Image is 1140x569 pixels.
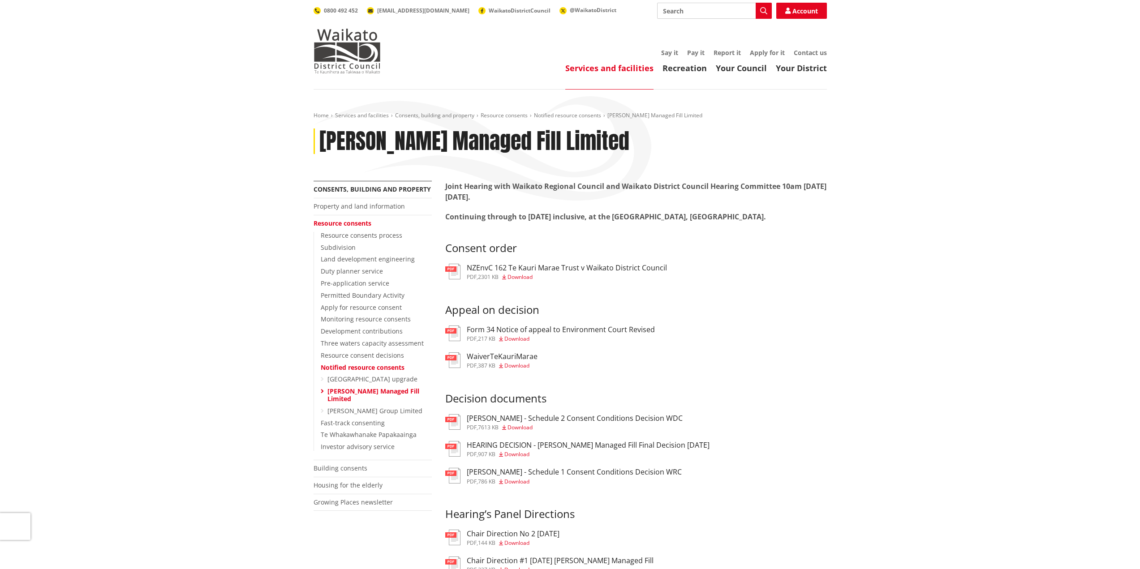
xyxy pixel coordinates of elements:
span: Download [504,539,529,547]
span: 786 KB [478,478,495,485]
a: Chair Direction No 2 [DATE] pdf,144 KB Download [445,530,559,546]
span: pdf [467,424,477,431]
a: Permitted Boundary Activity [321,291,404,299]
a: Home [314,111,329,119]
a: WaiverTeKauriMarae pdf,387 KB Download [445,352,538,368]
a: Services and facilities [565,63,654,73]
input: Search input [657,3,772,19]
h3: Type library name [445,242,827,255]
div: , [467,479,682,484]
a: Property and land information [314,202,405,210]
img: document-pdf.svg [445,468,460,483]
div: , [467,425,683,430]
span: 144 KB [478,539,495,547]
a: Consents, building and property [314,185,431,193]
a: Te Whakawhanake Papakaainga [321,430,417,439]
a: [PERSON_NAME] Group Limited [327,406,422,415]
h3: Decision documents [445,379,827,405]
a: Pre-application service [321,279,389,287]
a: Consents, building and property [395,111,474,119]
a: Account [776,3,827,19]
a: [PERSON_NAME] Managed Fill Limited [327,387,419,403]
a: Your Council [716,63,767,73]
a: Monitoring resource consents [321,315,411,323]
span: @WaikatoDistrict [570,6,616,14]
div: , [467,336,655,342]
nav: breadcrumb [314,112,827,120]
a: Apply for it [750,48,785,57]
a: Land development engineering [321,255,415,263]
a: Say it [661,48,678,57]
img: document-pdf.svg [445,441,460,457]
a: Apply for resource consent [321,303,402,312]
span: 387 KB [478,362,495,369]
span: [PERSON_NAME] Managed Fill Limited [607,111,702,119]
h3: Chair Direction #1 [DATE] [PERSON_NAME] Managed Fill [467,556,654,565]
a: Notified resource consents [321,363,404,372]
div: , [467,452,710,457]
a: Services and facilities [335,111,389,119]
span: pdf [467,362,477,369]
a: Duty planner service [321,267,383,275]
span: Download [508,273,533,281]
img: document-pdf.svg [445,325,460,341]
span: [EMAIL_ADDRESS][DOMAIN_NAME] [377,7,469,14]
a: [EMAIL_ADDRESS][DOMAIN_NAME] [367,7,469,14]
h3: Form 34 Notice of appeal to Environment Court Revised [467,325,655,334]
a: HEARING DECISION - [PERSON_NAME] Managed Fill Final Decision [DATE] pdf,907 KB Download [445,441,710,457]
a: Subdivision [321,243,356,252]
strong: Continuing through to [DATE] inclusive, at the [GEOGRAPHIC_DATA], [GEOGRAPHIC_DATA]. [445,212,766,232]
a: Contact us [794,48,827,57]
h3: Chair Direction No 2 [DATE] [467,530,559,538]
div: , [467,540,559,546]
a: [PERSON_NAME] - Schedule 2 Consent Conditions Decision WDC pdf,7613 KB Download [445,414,683,430]
img: document-pdf.svg [445,530,460,545]
img: document-pdf.svg [445,352,460,368]
h3: HEARING DECISION - [PERSON_NAME] Managed Fill Final Decision [DATE] [467,441,710,449]
span: Download [504,362,529,369]
a: [GEOGRAPHIC_DATA] upgrade [327,375,417,383]
a: 0800 492 452 [314,7,358,14]
a: Housing for the elderly [314,481,383,489]
h3: WaiverTeKauriMarae [467,352,538,361]
a: NZEnvC 162 Te Kauri Marae Trust v Waikato District Council pdf,2301 KB Download [445,264,667,280]
span: pdf [467,450,477,458]
h3: Hearing’s Panel Directions [445,495,827,521]
div: , [467,363,538,368]
a: Recreation [662,63,707,73]
h1: [PERSON_NAME] Managed Fill Limited [319,128,629,154]
a: [PERSON_NAME] - Schedule 1 Consent Conditions Decision WRC pdf,786 KB Download [445,468,682,484]
a: Pay it [687,48,705,57]
span: 2301 KB [478,273,499,281]
span: Download [504,335,529,342]
span: Download [504,478,529,485]
a: Fast-track consenting [321,419,385,427]
span: pdf [467,335,477,342]
a: Resource consents process [321,231,402,240]
a: Your District [776,63,827,73]
h3: [PERSON_NAME] - Schedule 1 Consent Conditions Decision WRC [467,468,682,476]
a: Resource consents [481,111,528,119]
a: Development contributions [321,327,403,335]
a: Resource consent decisions [321,351,404,359]
img: Waikato District Council - Te Kaunihera aa Takiwaa o Waikato [314,29,381,73]
a: Notified resource consents [534,111,601,119]
a: Three waters capacity assessment [321,339,424,347]
span: 907 KB [478,450,495,458]
a: Form 34 Notice of appeal to Environment Court Revised pdf,217 KB Download [445,325,655,342]
strong: Joint Hearing with Waikato Regional Council and Waikato District Council Hearing Committee 10am [... [445,181,826,202]
span: pdf [467,273,477,281]
a: Growing Places newsletter [314,498,393,506]
h3: NZEnvC 162 Te Kauri Marae Trust v Waikato District Council [467,264,667,272]
img: document-pdf.svg [445,264,460,279]
a: Building consents [314,464,367,472]
h3: [PERSON_NAME] - Schedule 2 Consent Conditions Decision WDC [467,414,683,423]
div: , [467,274,667,280]
img: document-pdf.svg [445,414,460,430]
span: 7613 KB [478,424,499,431]
span: 217 KB [478,335,495,342]
span: Download [508,424,533,431]
span: Download [504,450,529,458]
span: pdf [467,478,477,485]
span: pdf [467,539,477,547]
